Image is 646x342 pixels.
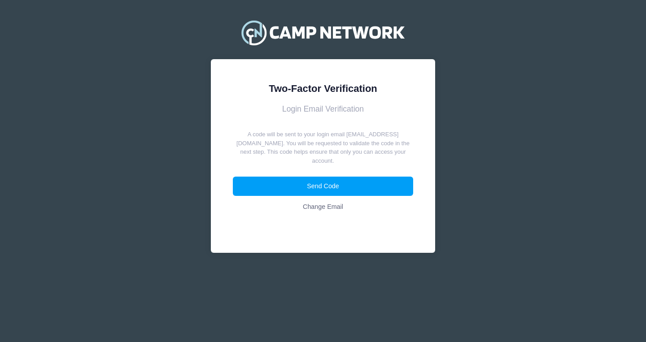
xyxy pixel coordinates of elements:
div: Two-Factor Verification [233,81,414,96]
h3: Login Email Verification [233,104,414,114]
a: Change Email [233,197,414,216]
img: Camp Network [237,15,409,51]
p: A code will be sent to your login email [EMAIL_ADDRESS][DOMAIN_NAME]. You will be requested to va... [233,130,414,165]
button: Send Code [233,177,414,196]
